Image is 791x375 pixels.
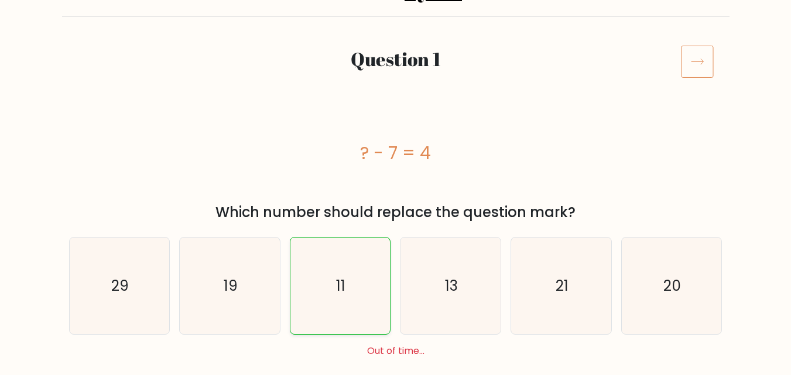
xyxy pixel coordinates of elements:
[69,140,722,166] div: ? - 7 = 4
[111,276,129,296] text: 29
[664,276,682,296] text: 20
[224,276,238,296] text: 19
[556,276,569,296] text: 21
[445,276,458,296] text: 13
[125,48,667,70] h2: Question 1
[337,276,346,296] text: 11
[64,344,727,358] div: Out of time...
[76,202,715,223] div: Which number should replace the question mark?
